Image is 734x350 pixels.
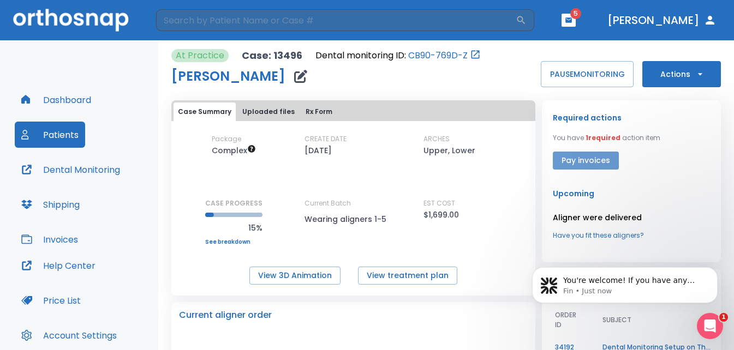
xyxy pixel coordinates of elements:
button: Send a message… [187,262,205,280]
p: Dental monitoring ID: [315,49,406,62]
button: Uploaded files [238,102,299,121]
span: Up to 50 Steps (100 aligners) [212,145,256,156]
button: PAUSEMONITORING [541,61,634,87]
div: You're welcome! If you have any other questions or need further assistance, feel free to ask. [17,214,170,246]
p: [DATE] [305,144,332,157]
button: Case Summary [174,102,236,121]
button: Help Center [15,252,102,279]
button: Patients [15,122,85,148]
div: ok thank you [142,175,210,199]
textarea: Message… [9,244,209,262]
p: 15% [205,221,262,234]
button: Rx Form [301,102,337,121]
h1: [PERSON_NAME] [171,70,285,83]
div: Open patient in dental monitoring portal [315,49,481,62]
p: CREATE DATE [305,134,347,144]
button: Invoices [15,226,85,252]
button: Shipping [15,191,86,218]
a: (Provider's Guide) [94,80,162,89]
a: App Store [102,107,139,116]
button: Home [171,4,192,25]
button: View 3D Animation [249,267,341,285]
button: Upload attachment [52,267,61,275]
div: Fin says… [9,208,210,277]
p: Package [212,134,241,144]
p: CASE PROGRESS [205,198,262,208]
button: Actions [642,61,721,87]
p: Required actions [553,111,622,124]
p: Upcoming [553,187,710,200]
a: See breakdown [205,239,262,245]
p: Current aligner order [179,309,272,322]
div: Kimberly says… [9,175,210,208]
button: Gif picker [34,267,43,275]
a: ® [86,80,94,89]
p: Aligner were delivered [553,211,710,224]
div: 📱 Download the app: | ​ Let us know if you need help getting started! [17,106,170,160]
p: $1,699.00 [423,208,459,221]
button: Pay invoices [553,152,619,170]
a: Have you fit these aligners? [553,231,710,240]
p: Case: 13496 [242,49,302,62]
a: CB90-769D-Z [408,49,468,62]
button: View treatment plan [358,267,457,285]
div: You're welcome! If you have any other questions or need further assistance, feel free to ask. [9,208,179,253]
p: ARCHES [423,134,450,144]
p: Wearing aligners 1-5 [305,213,403,226]
iframe: Intercom notifications message [516,244,734,321]
p: Current Batch [305,198,403,208]
input: Search by Patient Name or Case # [156,9,516,31]
button: Account Settings [15,322,123,348]
div: Close [192,4,211,24]
img: Orthosnap [13,9,129,31]
p: You have action item [553,133,660,143]
button: Emoji picker [17,267,26,275]
p: EST COST [423,198,455,208]
p: Upper, Lower [423,144,475,157]
button: Dental Monitoring [15,156,127,183]
div: tabs [174,102,533,121]
p: At Practice [176,49,224,62]
button: [PERSON_NAME] [603,10,721,30]
span: 1 required [586,133,620,142]
button: Dashboard [15,87,98,113]
iframe: Intercom live chat [697,313,723,339]
h1: Fin [53,10,66,19]
img: Profile image for Fin [31,6,49,23]
div: ok thank you [151,182,201,192]
span: 1 [719,313,728,322]
button: Price List [15,287,87,313]
div: 🔍 Learn more: ​ [17,69,170,101]
a: Getting Started in Dental Monitoring [17,69,144,89]
button: go back [7,4,28,25]
span: 5 [570,8,581,19]
a: Google Play [17,107,169,126]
